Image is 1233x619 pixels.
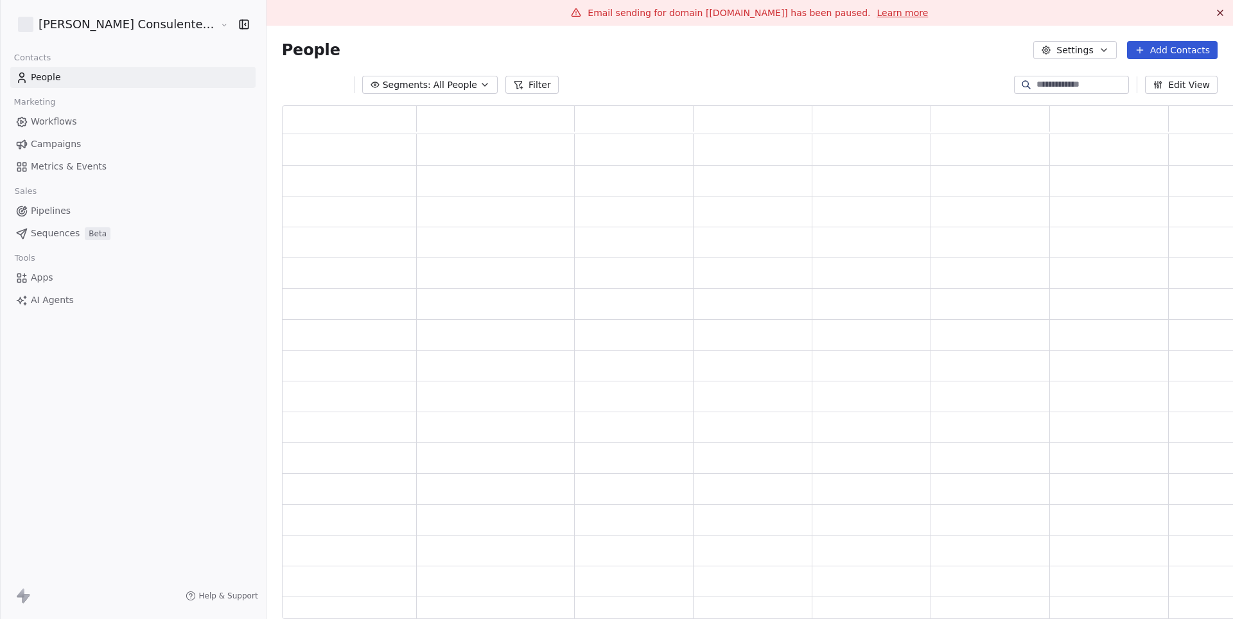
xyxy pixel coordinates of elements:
span: Apps [31,271,53,284]
a: Metrics & Events [10,156,256,177]
button: Settings [1033,41,1116,59]
span: All People [433,78,477,92]
a: Pipelines [10,200,256,222]
span: Email sending for domain [[DOMAIN_NAME]] has been paused. [588,8,870,18]
button: Filter [505,76,559,94]
span: People [31,71,61,84]
span: People [282,40,340,60]
span: Workflows [31,115,77,128]
span: Tools [9,248,40,268]
span: Campaigns [31,137,81,151]
button: Edit View [1145,76,1218,94]
a: SequencesBeta [10,223,256,244]
a: Help & Support [186,591,258,601]
button: [PERSON_NAME] Consulente viaggi Maldive [15,13,211,35]
span: Pipelines [31,204,71,218]
span: Sequences [31,227,80,240]
span: AI Agents [31,293,74,307]
span: Help & Support [198,591,258,601]
span: [PERSON_NAME] Consulente viaggi Maldive [39,16,217,33]
a: Apps [10,267,256,288]
span: Marketing [8,92,61,112]
a: People [10,67,256,88]
span: Beta [85,227,110,240]
span: Segments: [383,78,431,92]
a: Workflows [10,111,256,132]
span: Metrics & Events [31,160,107,173]
a: Campaigns [10,134,256,155]
a: AI Agents [10,290,256,311]
a: Learn more [877,6,928,19]
button: Add Contacts [1127,41,1218,59]
span: Sales [9,182,42,201]
span: Contacts [8,48,57,67]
